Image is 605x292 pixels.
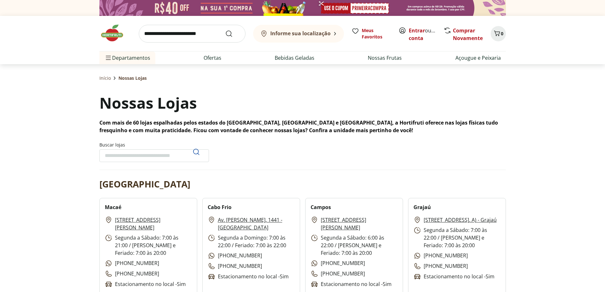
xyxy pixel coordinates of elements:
[311,259,365,267] p: [PHONE_NUMBER]
[208,234,295,249] p: Segunda a Domingo: 7:00 às 22:00 / Feriado: 7:00 às 22:00
[311,270,365,278] p: [PHONE_NUMBER]
[189,144,204,160] button: Pesquisar
[368,54,402,62] a: Nossas Frutas
[105,280,186,288] p: Estacionamento no local - Sim
[99,92,197,114] h1: Nossas Lojas
[115,216,192,231] a: [STREET_ADDRESS][PERSON_NAME]
[413,273,494,281] p: Estacionamento no local - Sim
[413,226,501,249] p: Segunda a Sábado: 7:00 às 22:00 / [PERSON_NAME] e Feriado: 7:00 às 20:00
[491,26,506,41] button: Carrinho
[455,54,501,62] a: Açougue e Peixaria
[409,27,437,42] span: ou
[118,75,147,81] span: Nossas Lojas
[105,203,121,211] h2: Macaé
[311,234,398,257] p: Segunda a Sábado: 6:00 às 22:00 / [PERSON_NAME] e Feriado: 7:00 às 20:00
[139,25,245,43] input: search
[413,262,468,270] p: [PHONE_NUMBER]
[453,27,483,42] a: Comprar Novamente
[424,216,497,224] a: [STREET_ADDRESS]. A) - Grajaú
[208,203,232,211] h2: Cabo Frio
[208,262,262,270] p: [PHONE_NUMBER]
[253,25,344,43] button: Informe sua localização
[99,24,131,43] img: Hortifruti
[99,119,506,134] p: Com mais de 60 lojas espalhadas pelos estados do [GEOGRAPHIC_DATA], [GEOGRAPHIC_DATA] e [GEOGRAPH...
[99,142,209,162] label: Buscar lojas
[321,216,398,231] a: [STREET_ADDRESS][PERSON_NAME]
[225,30,240,37] button: Submit Search
[362,27,391,40] span: Meus Favoritos
[104,50,112,65] button: Menu
[409,27,444,42] a: Criar conta
[311,203,331,211] h2: Campos
[99,75,111,81] a: Início
[501,31,503,37] span: 0
[218,216,295,231] a: Av. [PERSON_NAME], 1441 - [GEOGRAPHIC_DATA]
[352,27,391,40] a: Meus Favoritos
[270,30,331,37] b: Informe sua localização
[275,54,314,62] a: Bebidas Geladas
[99,149,209,162] input: Buscar lojasPesquisar
[208,252,262,260] p: [PHONE_NUMBER]
[409,27,425,34] a: Entrar
[413,252,468,260] p: [PHONE_NUMBER]
[105,270,159,278] p: [PHONE_NUMBER]
[204,54,221,62] a: Ofertas
[99,178,190,190] h2: [GEOGRAPHIC_DATA]
[413,203,431,211] h2: Grajaú
[311,280,392,288] p: Estacionamento no local - Sim
[208,273,289,281] p: Estacionamento no local - Sim
[105,259,159,267] p: [PHONE_NUMBER]
[104,50,150,65] span: Departamentos
[105,234,192,257] p: Segunda a Sábado: 7:00 às 21:00 / [PERSON_NAME] e Feriado: 7:00 às 20:00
